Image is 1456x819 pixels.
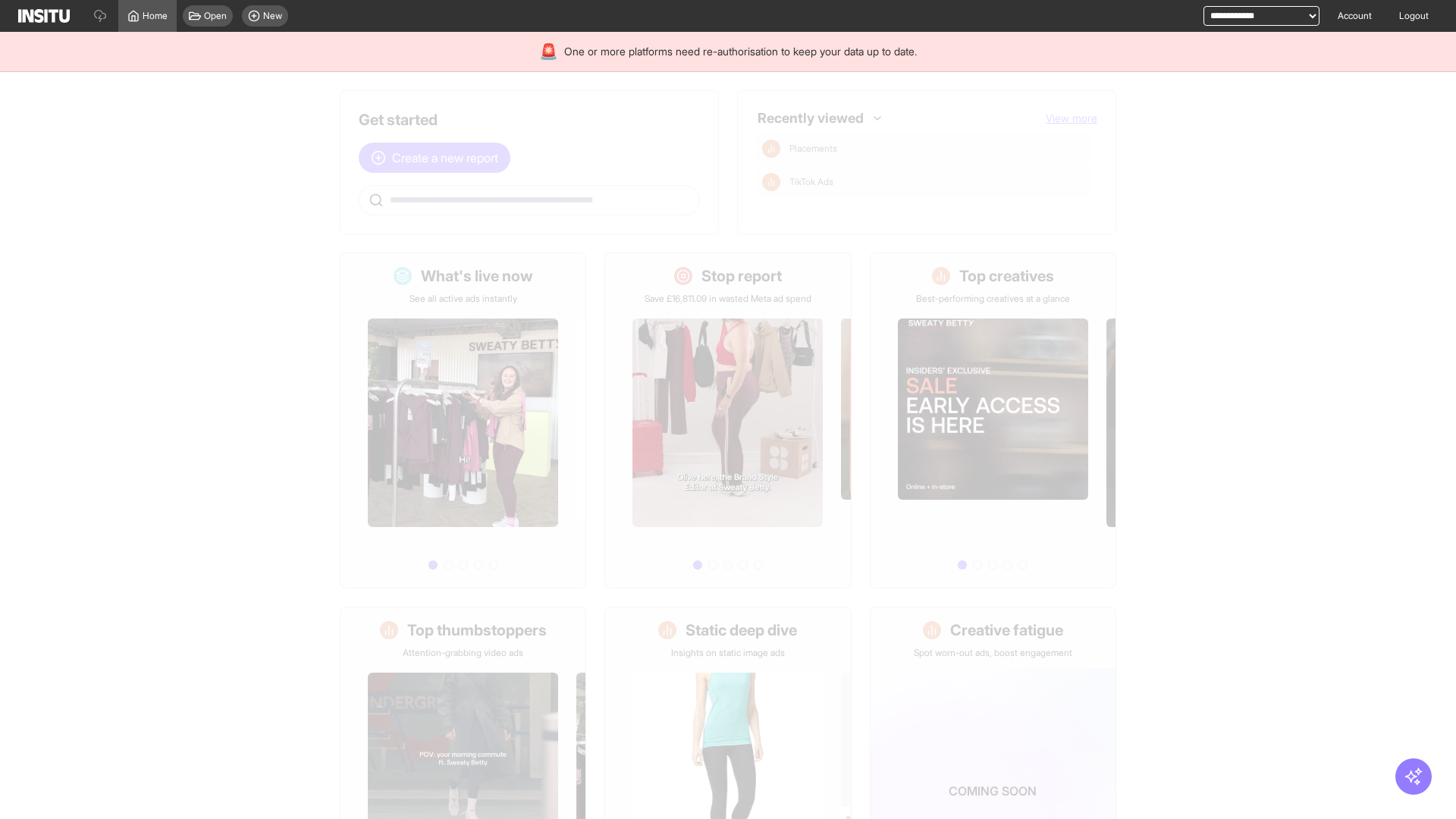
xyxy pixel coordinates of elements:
span: Home [143,10,168,22]
img: Logo [18,9,70,23]
div: 🚨 [539,41,558,62]
span: New [263,10,282,22]
span: Open [204,10,227,22]
span: One or more platforms need re-authorisation to keep your data up to date. [564,44,917,59]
